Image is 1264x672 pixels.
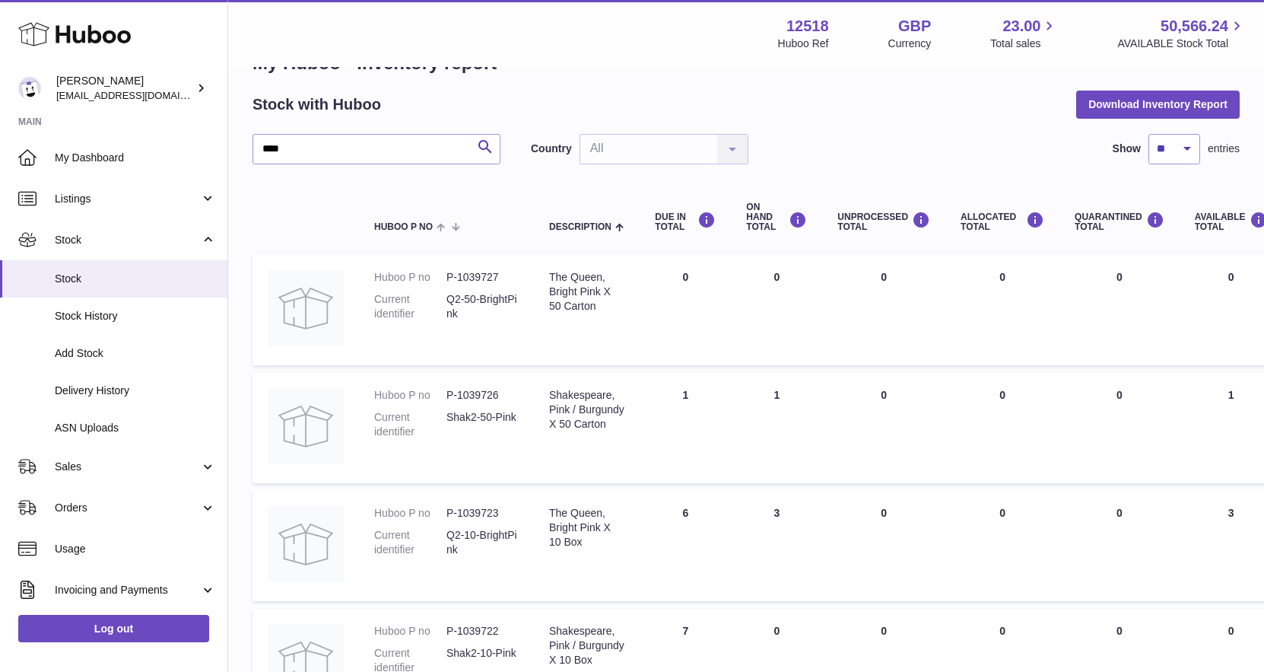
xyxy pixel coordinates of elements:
img: caitlin@fancylamp.co [18,77,41,100]
span: Description [549,222,611,232]
td: 3 [731,491,822,601]
div: Huboo Ref [778,37,829,51]
td: 0 [822,373,945,483]
span: 23.00 [1002,16,1040,37]
div: QUARANTINED Total [1075,212,1164,232]
div: DUE IN TOTAL [655,212,716,232]
span: 0 [1116,389,1123,401]
span: 0 [1116,271,1123,283]
td: 6 [640,491,731,601]
div: The Queen, Bright Pink X 10 Box [549,506,624,549]
div: Shakespeare, Pink / Burgundy X 10 Box [549,624,624,667]
td: 0 [822,255,945,365]
dd: Q2-10-BrightPink [446,528,519,557]
span: Invoicing and Payments [55,583,200,597]
span: Stock [55,272,216,286]
td: 0 [640,255,731,365]
span: ASN Uploads [55,421,216,435]
dd: P-1039727 [446,270,519,285]
span: Delivery History [55,384,216,398]
div: Shakespeare, Pink / Burgundy X 50 Carton [549,388,624,432]
div: [PERSON_NAME] [56,74,193,103]
div: ON HAND Total [746,202,807,233]
dd: P-1039726 [446,388,519,403]
span: Huboo P no [374,222,433,232]
div: UNPROCESSED Total [837,212,930,232]
span: 0 [1116,507,1123,519]
label: Show [1113,142,1141,156]
dd: Shak2-50-Pink [446,410,519,439]
dt: Huboo P no [374,624,446,639]
dt: Huboo P no [374,388,446,403]
td: 0 [945,373,1059,483]
dt: Huboo P no [374,270,446,285]
td: 0 [731,255,822,365]
button: Download Inventory Report [1076,91,1240,118]
a: Log out [18,615,209,642]
dt: Current identifier [374,410,446,439]
span: Total sales [990,37,1058,51]
a: 23.00 Total sales [990,16,1058,51]
dt: Huboo P no [374,506,446,521]
span: 50,566.24 [1161,16,1228,37]
span: Sales [55,460,200,474]
span: My Dashboard [55,151,216,165]
img: product image [268,270,344,346]
td: 0 [822,491,945,601]
td: 0 [945,491,1059,601]
dd: P-1039723 [446,506,519,521]
span: entries [1208,142,1240,156]
td: 0 [945,255,1059,365]
strong: 12518 [786,16,829,37]
span: Add Stock [55,346,216,361]
strong: GBP [898,16,931,37]
span: Orders [55,501,200,515]
span: Usage [55,542,216,556]
div: ALLOCATED Total [961,212,1044,232]
span: 0 [1116,625,1123,637]
td: 1 [731,373,822,483]
a: 50,566.24 AVAILABLE Stock Total [1117,16,1246,51]
dt: Current identifier [374,292,446,321]
span: Listings [55,192,200,206]
div: Currency [888,37,932,51]
dd: P-1039722 [446,624,519,639]
label: Country [531,142,572,156]
dd: Q2-50-BrightPink [446,292,519,321]
div: The Queen, Bright Pink X 50 Carton [549,270,624,314]
img: product image [268,388,344,464]
h2: Stock with Huboo [252,94,381,115]
span: Stock History [55,309,216,323]
span: Stock [55,233,200,247]
img: product image [268,506,344,582]
td: 1 [640,373,731,483]
span: AVAILABLE Stock Total [1117,37,1246,51]
dt: Current identifier [374,528,446,557]
span: [EMAIL_ADDRESS][DOMAIN_NAME] [56,89,224,101]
